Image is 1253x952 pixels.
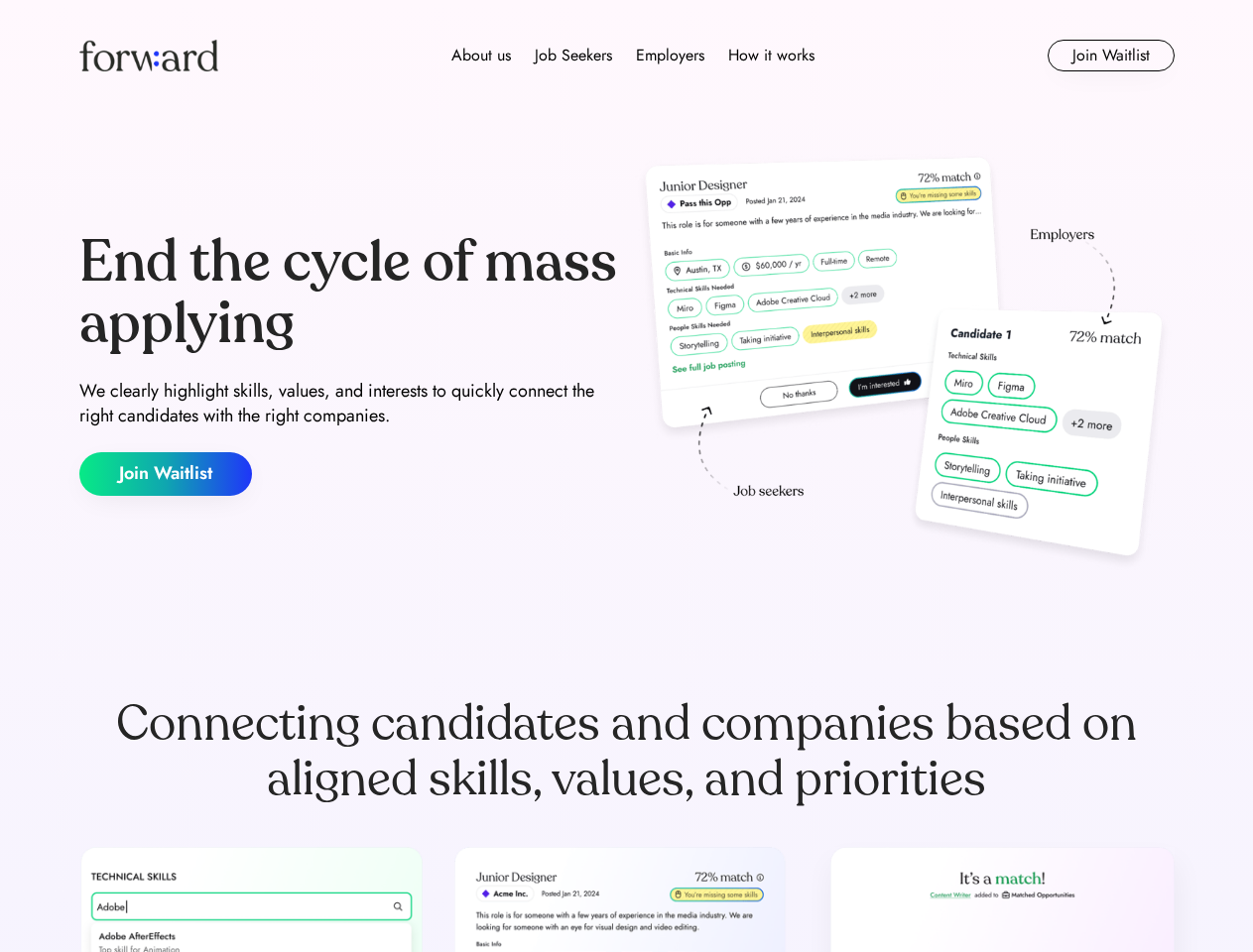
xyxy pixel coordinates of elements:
button: Join Waitlist [1048,40,1175,71]
img: hero-image.png [635,151,1175,577]
div: End the cycle of mass applying [79,232,619,354]
div: We clearly highlight skills, values, and interests to quickly connect the right candidates with t... [79,379,619,428]
button: Join Waitlist [79,452,252,496]
div: How it works [728,44,814,67]
div: Connecting candidates and companies based on aligned skills, values, and priorities [79,696,1175,807]
div: Employers [636,44,704,67]
div: Job Seekers [535,44,612,67]
img: Forward logo [79,40,218,71]
div: About us [451,44,511,67]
